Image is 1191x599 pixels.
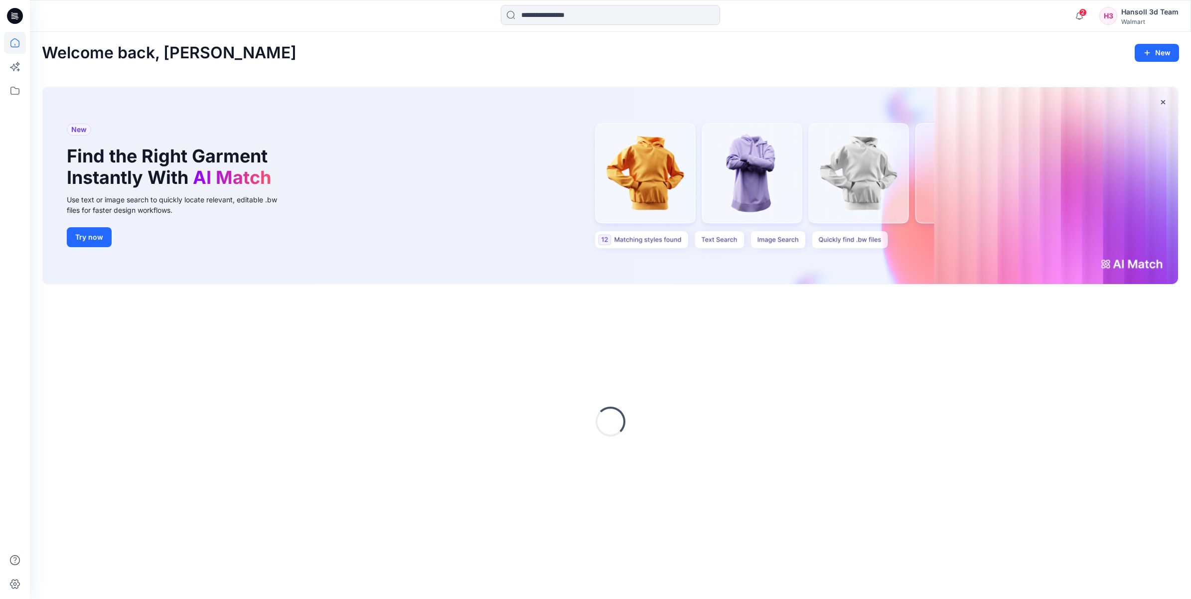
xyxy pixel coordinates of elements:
[1121,6,1179,18] div: Hansoll 3d Team
[42,44,297,62] h2: Welcome back, [PERSON_NAME]
[1121,18,1179,25] div: Walmart
[67,194,291,215] div: Use text or image search to quickly locate relevant, editable .bw files for faster design workflows.
[1079,8,1087,16] span: 2
[193,166,271,188] span: AI Match
[67,227,112,247] button: Try now
[1099,7,1117,25] div: H3
[67,146,276,188] h1: Find the Right Garment Instantly With
[1135,44,1179,62] button: New
[71,124,87,136] span: New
